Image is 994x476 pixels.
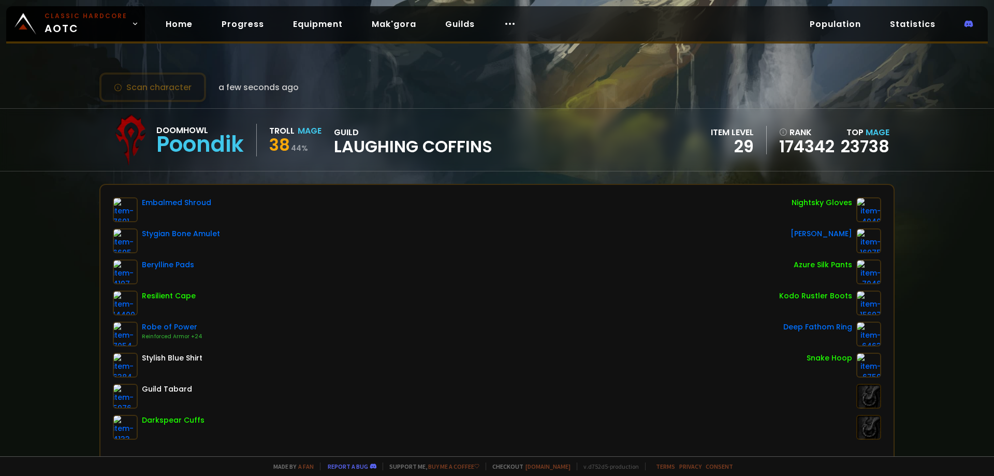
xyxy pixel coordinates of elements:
[99,73,206,102] button: Scan character
[779,139,835,154] a: 174342
[213,13,272,35] a: Progress
[363,13,425,35] a: Mak'gora
[779,126,835,139] div: rank
[679,463,701,470] a: Privacy
[856,291,881,315] img: item-15697
[156,124,244,137] div: Doomhowl
[113,291,138,315] img: item-14400
[882,13,944,35] a: Statistics
[142,259,194,270] div: Berylline Pads
[113,228,138,253] img: item-6695
[45,11,127,21] small: Classic Hardcore
[267,463,314,470] span: Made by
[6,6,145,41] a: Classic HardcoreAOTC
[113,384,138,409] img: item-5976
[113,415,138,440] img: item-4133
[218,81,299,94] span: a few seconds ago
[801,13,869,35] a: Population
[779,291,852,301] div: Kodo Rustler Boots
[298,124,321,137] div: Mage
[856,259,881,284] img: item-7046
[298,463,314,470] a: a fan
[328,463,368,470] a: Report a bug
[269,124,295,137] div: Troll
[866,126,889,138] span: Mage
[113,322,138,347] img: item-7054
[577,463,639,470] span: v. d752d5 - production
[706,463,733,470] a: Consent
[656,463,675,470] a: Terms
[113,197,138,222] img: item-7691
[792,197,852,208] div: Nightsky Gloves
[142,333,202,341] div: Reinforced Armor +24
[791,228,852,239] div: [PERSON_NAME]
[428,463,479,470] a: Buy me a coffee
[142,322,202,333] div: Robe of Power
[157,13,201,35] a: Home
[142,197,211,208] div: Embalmed Shroud
[113,353,138,378] img: item-6384
[285,13,351,35] a: Equipment
[783,322,852,333] div: Deep Fathom Ring
[45,11,127,36] span: AOTC
[156,137,244,152] div: Poondik
[711,139,754,154] div: 29
[856,197,881,222] img: item-4040
[269,133,290,156] span: 38
[525,463,571,470] a: [DOMAIN_NAME]
[113,259,138,284] img: item-4197
[383,463,479,470] span: Support me,
[142,384,192,395] div: Guild Tabard
[841,126,889,139] div: Top
[142,228,220,239] div: Stygian Bone Amulet
[142,291,196,301] div: Resilient Cape
[334,126,492,154] div: guild
[291,143,308,153] small: 44 %
[334,139,492,154] span: Laughing Coffins
[856,353,881,378] img: item-6750
[142,415,204,426] div: Darkspear Cuffs
[841,135,889,158] a: 23738
[142,353,202,364] div: Stylish Blue Shirt
[856,228,881,253] img: item-16975
[437,13,483,35] a: Guilds
[711,126,754,139] div: item level
[794,259,852,270] div: Azure Silk Pants
[486,463,571,470] span: Checkout
[856,322,881,347] img: item-6463
[807,353,852,364] div: Snake Hoop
